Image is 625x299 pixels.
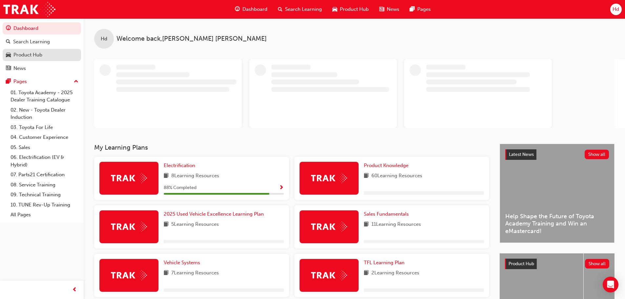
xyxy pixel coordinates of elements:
span: Electrification [164,162,195,168]
span: Welcome back , [PERSON_NAME] [PERSON_NAME] [116,35,267,43]
span: Show Progress [279,185,284,191]
span: search-icon [6,39,10,45]
a: Product Hub [3,49,81,61]
h3: My Learning Plans [94,144,489,151]
a: search-iconSearch Learning [273,3,327,16]
span: pages-icon [410,5,415,13]
span: 2025 Used Vehicle Excellence Learning Plan [164,211,264,217]
span: 5 Learning Resources [171,221,219,229]
span: Pages [417,6,431,13]
span: book-icon [164,221,169,229]
a: Vehicle Systems [164,259,203,267]
a: Latest NewsShow all [505,149,609,160]
span: book-icon [164,269,169,277]
a: 08. Service Training [8,180,81,190]
a: Sales Fundamentals [364,210,411,218]
span: Latest News [509,152,534,157]
span: 60 Learning Resources [371,172,422,180]
a: pages-iconPages [405,3,436,16]
span: 11 Learning Resources [371,221,421,229]
div: Pages [13,78,27,85]
span: news-icon [6,66,11,72]
span: news-icon [379,5,384,13]
img: Trak [3,2,55,17]
a: TFL Learning Plan [364,259,407,267]
a: 10. TUNE Rev-Up Training [8,200,81,210]
a: guage-iconDashboard [230,3,273,16]
span: car-icon [332,5,337,13]
span: up-icon [74,77,78,86]
span: book-icon [364,172,369,180]
a: 07. Parts21 Certification [8,170,81,180]
button: DashboardSearch LearningProduct HubNews [3,21,81,75]
button: Show Progress [279,184,284,192]
span: Search Learning [285,6,322,13]
a: News [3,62,81,75]
span: Product Hub [509,261,534,267]
span: Sales Fundamentals [364,211,409,217]
span: 7 Learning Resources [171,269,219,277]
span: car-icon [6,52,11,58]
div: Product Hub [13,51,42,59]
span: book-icon [364,269,369,277]
span: News [387,6,399,13]
a: 02. New - Toyota Dealer Induction [8,105,81,122]
a: Latest NewsShow allHelp Shape the Future of Toyota Academy Training and Win an eMastercard! [500,144,615,243]
span: Product Hub [340,6,369,13]
img: Trak [111,270,147,280]
img: Trak [311,173,347,183]
button: Show all [585,259,610,268]
a: 01. Toyota Academy - 2025 Dealer Training Catalogue [8,88,81,105]
span: guage-icon [235,5,240,13]
span: 2 Learning Resources [371,269,419,277]
span: 8 Learning Resources [171,172,219,180]
span: Vehicle Systems [164,260,200,266]
img: Trak [311,270,347,280]
img: Trak [111,222,147,232]
span: TFL Learning Plan [364,260,405,266]
div: Open Intercom Messenger [603,277,618,292]
div: News [13,65,26,72]
a: Search Learning [3,36,81,48]
a: 06. Electrification (EV & Hybrid) [8,152,81,170]
span: guage-icon [6,26,11,32]
span: search-icon [278,5,282,13]
button: Pages [3,75,81,88]
a: Product HubShow all [505,259,609,269]
span: book-icon [164,172,169,180]
button: Hd [610,4,622,15]
span: Hd [613,6,619,13]
span: prev-icon [72,286,77,294]
button: Show all [585,150,609,159]
div: Search Learning [13,38,50,46]
a: 05. Sales [8,142,81,153]
span: Dashboard [242,6,267,13]
a: All Pages [8,210,81,220]
a: car-iconProduct Hub [327,3,374,16]
img: Trak [311,222,347,232]
span: Hd [101,35,107,43]
a: 2025 Used Vehicle Excellence Learning Plan [164,210,266,218]
a: 04. Customer Experience [8,132,81,142]
span: Help Shape the Future of Toyota Academy Training and Win an eMastercard! [505,213,609,235]
a: 09. Technical Training [8,190,81,200]
a: 03. Toyota For Life [8,122,81,133]
span: 88 % Completed [164,184,197,192]
a: Product Knowledge [364,162,411,169]
img: Trak [111,173,147,183]
span: book-icon [364,221,369,229]
span: Product Knowledge [364,162,408,168]
span: pages-icon [6,79,11,85]
a: Dashboard [3,22,81,34]
a: Electrification [164,162,198,169]
a: news-iconNews [374,3,405,16]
